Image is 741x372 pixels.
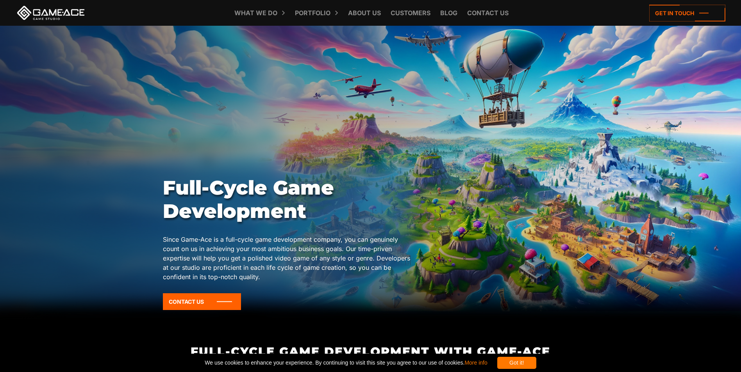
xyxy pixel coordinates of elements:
[163,293,241,310] a: Contact Us
[649,5,725,21] a: Get in touch
[163,235,412,282] p: Since Game-Ace is a full-cycle game development company, you can genuinely count on us in achievi...
[205,357,487,369] span: We use cookies to enhance your experience. By continuing to visit this site you agree to our use ...
[162,345,579,358] h2: Full-Cycle Game Development with Game-Ace
[163,176,412,223] h1: Full-Cycle Game Development
[497,357,536,369] div: Got it!
[464,360,487,366] a: More info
